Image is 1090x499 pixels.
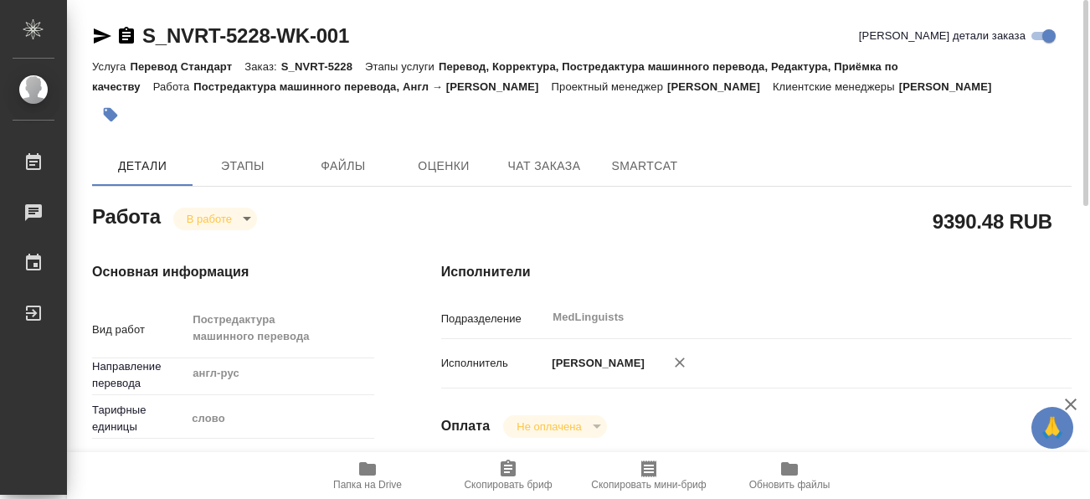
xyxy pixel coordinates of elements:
[203,156,283,177] span: Этапы
[130,60,244,73] p: Перевод Стандарт
[92,262,374,282] h4: Основная информация
[303,156,383,177] span: Файлы
[441,355,547,372] p: Исполнитель
[441,416,491,436] h4: Оплата
[441,262,1072,282] h4: Исполнители
[933,207,1052,235] h2: 9390.48 RUB
[604,156,685,177] span: SmartCat
[92,60,898,93] p: Перевод, Корректура, Постредактура машинного перевода, Редактура, Приёмка по качеству
[719,452,860,499] button: Обновить файлы
[749,479,830,491] span: Обновить файлы
[438,452,578,499] button: Скопировать бриф
[512,419,586,434] button: Не оплачена
[1038,410,1067,445] span: 🙏
[92,60,130,73] p: Услуга
[546,355,645,372] p: [PERSON_NAME]
[404,156,484,177] span: Оценки
[92,96,129,133] button: Добавить тэг
[92,200,161,230] h2: Работа
[193,80,551,93] p: Постредактура машинного перевода, Англ → [PERSON_NAME]
[92,322,186,338] p: Вид работ
[297,452,438,499] button: Папка на Drive
[92,26,112,46] button: Скопировать ссылку для ЯМессенджера
[173,208,257,230] div: В работе
[92,358,186,392] p: Направление перевода
[182,212,237,226] button: В работе
[464,479,552,491] span: Скопировать бриф
[661,344,698,381] button: Удалить исполнителя
[186,448,373,472] input: Пустое поле
[667,80,773,93] p: [PERSON_NAME]
[503,415,606,438] div: В работе
[859,28,1026,44] span: [PERSON_NAME] детали заказа
[1031,407,1073,449] button: 🙏
[591,479,706,491] span: Скопировать мини-бриф
[899,80,1005,93] p: [PERSON_NAME]
[441,311,547,327] p: Подразделение
[244,60,280,73] p: Заказ:
[281,60,365,73] p: S_NVRT-5228
[92,402,186,435] p: Тарифные единицы
[142,24,349,47] a: S_NVRT-5228-WK-001
[773,80,899,93] p: Клиентские менеджеры
[116,26,136,46] button: Скопировать ссылку
[333,479,402,491] span: Папка на Drive
[552,80,667,93] p: Проектный менеджер
[365,60,439,73] p: Этапы услуги
[102,156,183,177] span: Детали
[153,80,194,93] p: Работа
[504,156,584,177] span: Чат заказа
[578,452,719,499] button: Скопировать мини-бриф
[186,404,373,433] div: слово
